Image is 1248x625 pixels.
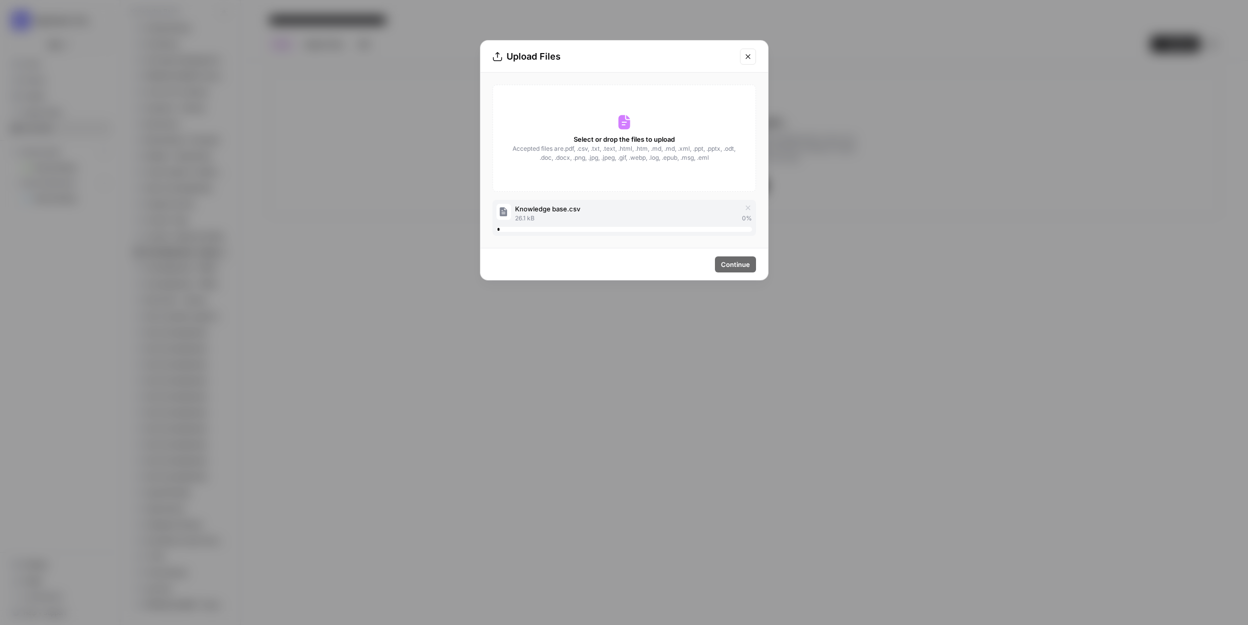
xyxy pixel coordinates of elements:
[512,144,736,162] span: Accepted files are .pdf, .csv, .txt, .text, .html, .htm, .md, .md, .xml, .ppt, .pptx, .odt, .doc,...
[574,134,675,144] span: Select or drop the files to upload
[492,50,734,64] div: Upload Files
[721,259,750,269] span: Continue
[515,214,535,223] span: 26.1 kB
[740,49,756,65] button: Close modal
[715,256,756,272] button: Continue
[742,214,752,223] span: 0 %
[515,204,580,214] span: Knowledge base.csv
